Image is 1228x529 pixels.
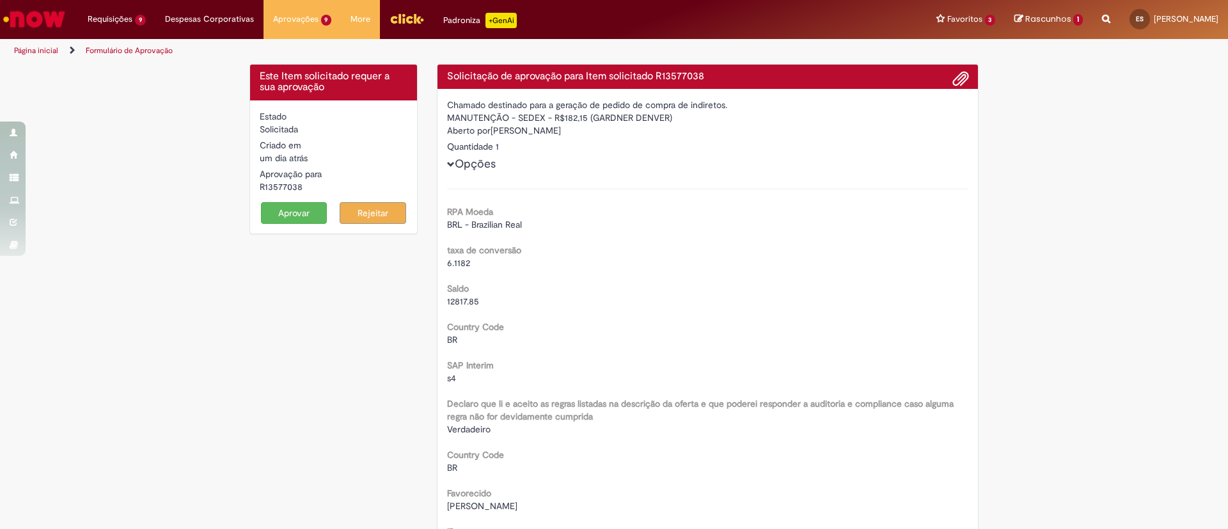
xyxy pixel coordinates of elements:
button: Rejeitar [340,202,406,224]
h4: Este Item solicitado requer a sua aprovação [260,71,407,93]
b: SAP Interim [447,359,494,371]
label: Aprovação para [260,168,322,180]
time: 29/09/2025 13:55:55 [260,152,308,164]
label: Aberto por [447,124,491,137]
span: ES [1136,15,1144,23]
span: s4 [447,372,456,384]
ul: Trilhas de página [10,39,809,63]
div: Chamado destinado para a geração de pedido de compra de indiretos. [447,99,969,111]
div: R13577038 [260,180,407,193]
label: Estado [260,110,287,123]
div: Quantidade 1 [447,140,969,153]
img: click_logo_yellow_360x200.png [390,9,424,28]
span: [PERSON_NAME] [447,500,517,512]
span: [PERSON_NAME] [1154,13,1218,24]
div: 29/09/2025 13:55:55 [260,152,407,164]
b: Saldo [447,283,469,294]
div: Solicitada [260,123,407,136]
span: Verdadeiro [447,423,491,435]
span: BR [447,462,457,473]
img: ServiceNow [1,6,67,32]
span: Requisições [88,13,132,26]
label: Criado em [260,139,301,152]
b: taxa de conversão [447,244,521,256]
span: Rascunhos [1025,13,1071,25]
a: Formulário de Aprovação [86,45,173,56]
b: Favorecido [447,487,491,499]
span: Favoritos [947,13,982,26]
button: Aprovar [261,202,327,224]
b: Declaro que li e aceito as regras listadas na descrição da oferta e que poderei responder a audit... [447,398,954,422]
div: MANUTENÇÃO - SEDEX - R$182,15 (GARDNER DENVER) [447,111,969,124]
b: Country Code [447,321,504,333]
span: 3 [985,15,996,26]
div: [PERSON_NAME] [447,124,969,140]
span: BRL - Brazilian Real [447,219,522,230]
a: Página inicial [14,45,58,56]
span: 9 [321,15,332,26]
b: Country Code [447,449,504,461]
b: RPA Moeda [447,206,493,217]
span: More [350,13,370,26]
span: 9 [135,15,146,26]
span: Despesas Corporativas [165,13,254,26]
span: Aprovações [273,13,319,26]
h4: Solicitação de aprovação para Item solicitado R13577038 [447,71,969,83]
a: Rascunhos [1014,13,1083,26]
span: 6.1182 [447,257,470,269]
span: BR [447,334,457,345]
span: 12817.85 [447,296,479,307]
div: Padroniza [443,13,517,28]
span: um dia atrás [260,152,308,164]
span: 1 [1073,14,1083,26]
p: +GenAi [485,13,517,28]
